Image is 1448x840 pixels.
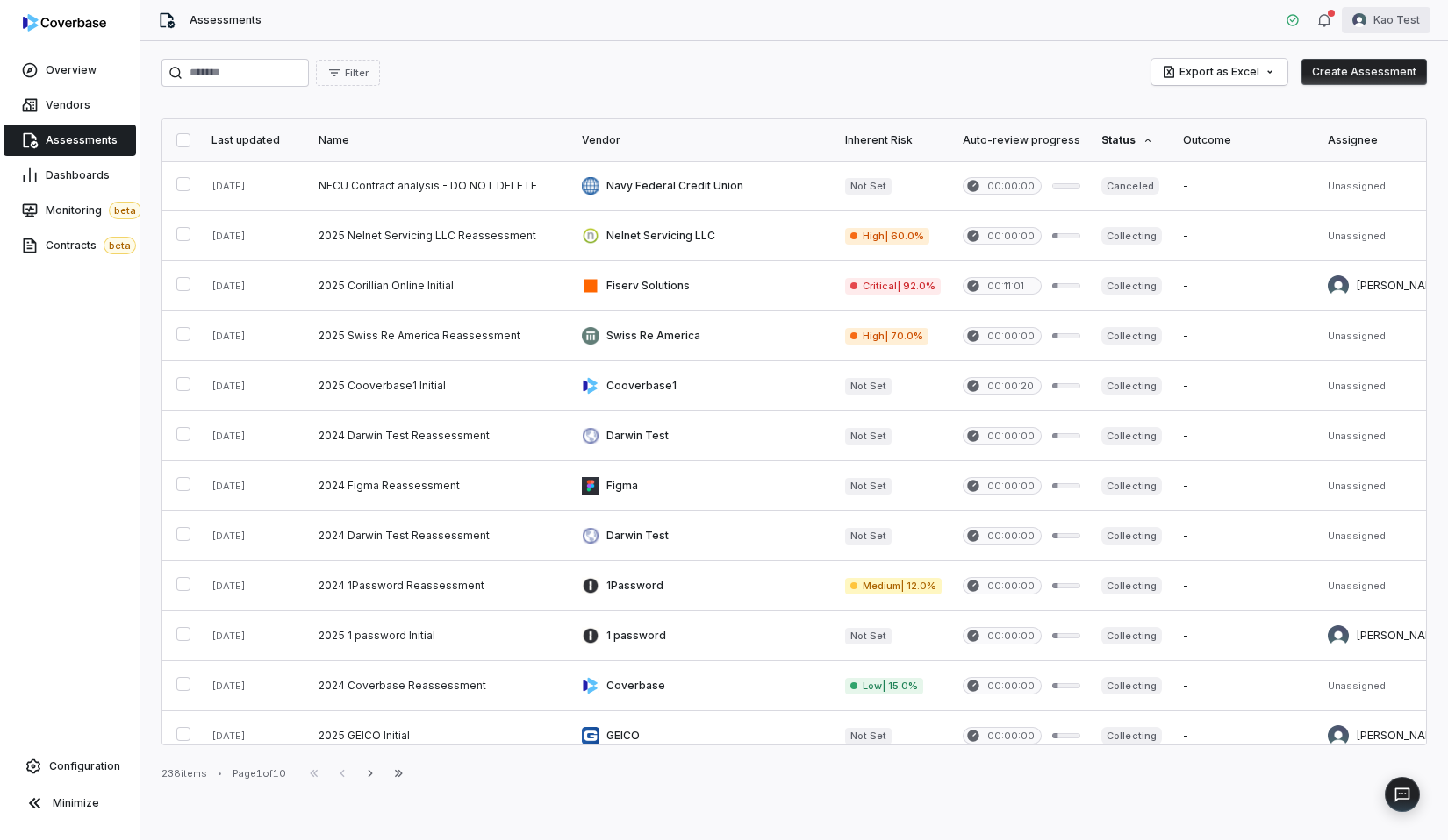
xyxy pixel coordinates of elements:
[7,786,133,821] button: Minimize
[1328,625,1349,646] img: Lili Jiang avatar
[4,89,136,121] a: Vendors
[1172,211,1317,261] td: -
[161,767,207,780] div: 238 items
[582,133,824,147] div: Vendor
[46,63,97,77] span: Overview
[7,751,133,782] a: Configuration
[211,133,297,147] div: Last updated
[218,767,222,779] div: •
[1373,13,1420,27] span: Kao Test
[23,14,106,32] img: logo-D7KZi-bG.svg
[1151,59,1287,85] button: Export as Excel
[1328,725,1349,746] img: Lili Jiang avatar
[53,796,99,810] span: Minimize
[190,13,262,27] span: Assessments
[46,202,141,219] span: Monitoring
[1172,711,1317,761] td: -
[46,98,90,112] span: Vendors
[1172,361,1317,411] td: -
[4,54,136,86] a: Overview
[1172,511,1317,561] td: -
[4,195,136,226] a: Monitoringbeta
[963,133,1080,147] div: Auto-review progress
[1101,133,1161,147] div: Status
[4,125,136,156] a: Assessments
[1172,611,1317,661] td: -
[1172,561,1317,611] td: -
[1172,661,1317,711] td: -
[109,202,141,219] span: beta
[1172,411,1317,461] td: -
[316,60,380,86] button: Filter
[1172,311,1317,361] td: -
[104,237,136,254] span: beta
[1172,261,1317,311] td: -
[1172,461,1317,511] td: -
[1328,133,1444,147] div: Assignee
[1342,7,1430,33] button: Kao Test avatarKao Test
[1301,59,1427,85] button: Create Assessment
[1352,13,1366,27] img: Kao Test avatar
[233,767,286,780] div: Page 1 of 10
[319,133,561,147] div: Name
[845,133,942,147] div: Inherent Risk
[345,67,369,80] span: Filter
[46,168,110,182] span: Dashboards
[4,160,136,191] a: Dashboards
[1183,133,1307,147] div: Outcome
[49,759,120,773] span: Configuration
[1172,161,1317,211] td: -
[4,230,136,261] a: Contractsbeta
[46,237,136,254] span: Contracts
[1328,275,1349,296] img: Lili Jiang avatar
[46,133,118,147] span: Assessments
